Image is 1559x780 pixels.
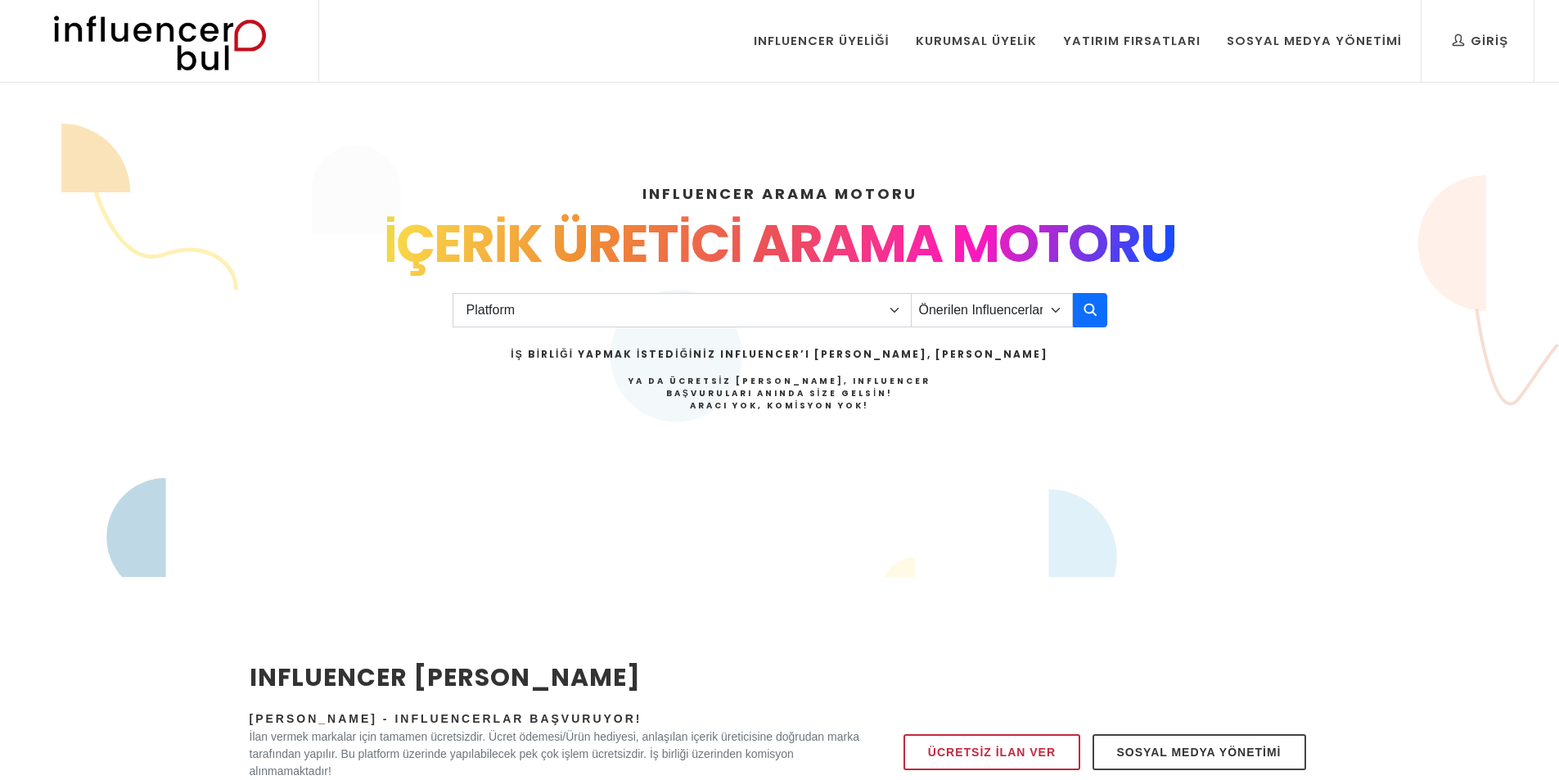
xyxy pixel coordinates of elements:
[903,734,1080,770] a: Ücretsiz İlan Ver
[511,347,1048,362] h2: İş Birliği Yapmak İstediğiniz Influencer’ı [PERSON_NAME], [PERSON_NAME]
[690,399,870,412] strong: Aracı Yok, Komisyon Yok!
[250,183,1310,205] h4: INFLUENCER ARAMA MOTORU
[754,32,890,50] div: Influencer Üyeliği
[250,659,860,696] h2: INFLUENCER [PERSON_NAME]
[928,742,1056,762] span: Ücretsiz İlan Ver
[250,728,860,780] p: İlan vermek markalar için tamamen ücretsizdir. Ücret ödemesi/Ürün hediyesi, anlaşılan içerik üret...
[916,32,1037,50] div: Kurumsal Üyelik
[1117,742,1282,762] span: Sosyal Medya Yönetimi
[250,712,642,725] span: [PERSON_NAME] - Influencerlar Başvuruyor!
[511,375,1048,412] h4: Ya da Ücretsiz [PERSON_NAME], Influencer Başvuruları Anında Size Gelsin!
[250,205,1310,283] div: İÇERİK ÜRETİCİ ARAMA MOTORU
[1093,734,1306,770] a: Sosyal Medya Yönetimi
[1453,32,1508,50] div: Giriş
[1063,32,1201,50] div: Yatırım Fırsatları
[1227,32,1402,50] div: Sosyal Medya Yönetimi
